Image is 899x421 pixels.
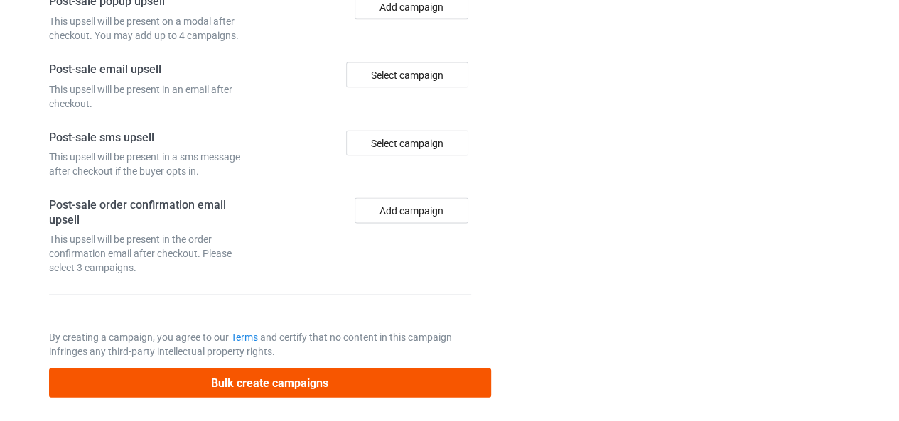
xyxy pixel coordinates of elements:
button: Add campaign [355,198,468,224]
div: This upsell will be present in the order confirmation email after checkout. Please select 3 campa... [49,232,255,275]
div: This upsell will be present on a modal after checkout. You may add up to 4 campaigns. [49,14,255,43]
p: By creating a campaign, you agree to our and certify that no content in this campaign infringes a... [49,330,471,359]
div: This upsell will be present in a sms message after checkout if the buyer opts in. [49,150,255,178]
div: This upsell will be present in an email after checkout. [49,82,255,111]
h4: Post-sale order confirmation email upsell [49,198,255,227]
div: Select campaign [346,131,468,156]
a: Terms [231,332,258,343]
h4: Post-sale sms upsell [49,131,255,146]
div: Select campaign [346,62,468,88]
h4: Post-sale email upsell [49,62,255,77]
button: Bulk create campaigns [49,368,491,398]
